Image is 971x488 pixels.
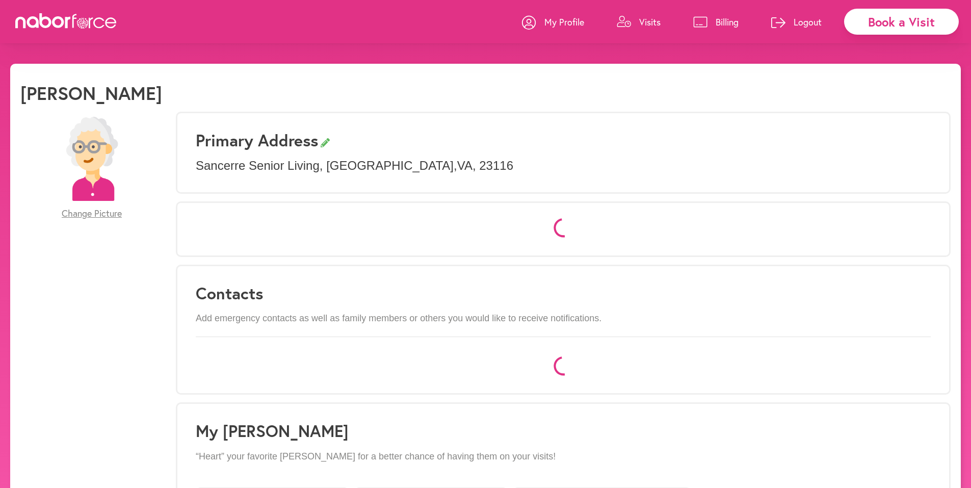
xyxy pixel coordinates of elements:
[844,9,959,35] div: Book a Visit
[20,82,162,104] h1: [PERSON_NAME]
[771,7,822,37] a: Logout
[62,208,122,219] span: Change Picture
[196,451,931,463] p: “Heart” your favorite [PERSON_NAME] for a better chance of having them on your visits!
[196,284,931,303] h3: Contacts
[196,313,931,324] p: Add emergency contacts as well as family members or others you would like to receive notifications.
[522,7,584,37] a: My Profile
[196,131,931,150] h3: Primary Address
[196,421,931,441] h1: My [PERSON_NAME]
[196,159,931,173] p: Sancerre Senior Living , [GEOGRAPHIC_DATA] , VA , 23116
[617,7,661,37] a: Visits
[794,16,822,28] p: Logout
[716,16,739,28] p: Billing
[693,7,739,37] a: Billing
[639,16,661,28] p: Visits
[50,117,134,201] img: efc20bcf08b0dac87679abea64c1faab.png
[544,16,584,28] p: My Profile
